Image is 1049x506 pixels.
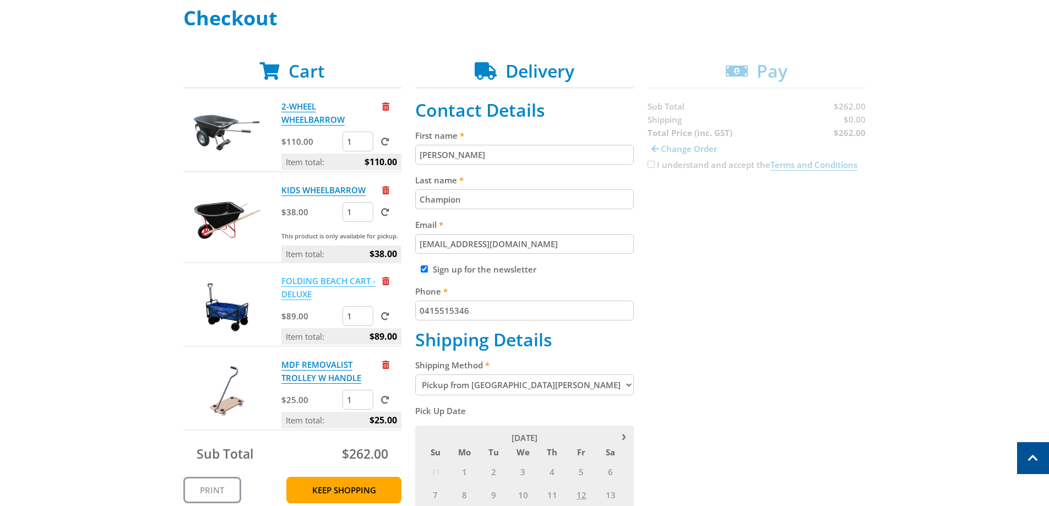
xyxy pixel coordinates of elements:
[480,445,508,459] span: Tu
[509,460,537,482] span: 3
[281,101,345,126] a: 2-WHEEL WHEELBARROW
[480,483,508,505] span: 9
[567,483,595,505] span: 12
[509,445,537,459] span: We
[596,460,624,482] span: 6
[369,246,397,262] span: $38.00
[281,328,401,345] p: Item total:
[342,445,388,463] span: $262.00
[415,234,634,254] input: Please enter your email address.
[281,230,401,243] p: This product is only available for pickup.
[596,445,624,459] span: Sa
[450,445,479,459] span: Mo
[382,275,389,286] a: Remove from cart
[281,205,340,219] p: $38.00
[183,7,866,29] h1: Checkout
[480,460,508,482] span: 2
[415,145,634,165] input: Please enter your first name.
[567,445,595,459] span: Fr
[421,460,449,482] span: 31
[512,432,537,443] span: [DATE]
[415,404,634,417] label: Pick Up Date
[415,358,634,372] label: Shipping Method
[281,154,401,170] p: Item total:
[281,393,340,406] p: $25.00
[567,460,595,482] span: 5
[382,101,389,112] a: Remove from cart
[197,445,253,463] span: Sub Total
[509,483,537,505] span: 10
[450,483,479,505] span: 8
[281,309,340,323] p: $89.00
[415,189,634,209] input: Please enter your last name.
[382,184,389,195] a: Remove from cart
[415,301,634,320] input: Please enter your telephone number.
[194,358,260,424] img: MDF REMOVALIST TROLLEY W HANDLE
[415,329,634,350] h2: Shipping Details
[596,483,624,505] span: 13
[506,59,574,83] span: Delivery
[286,477,401,503] a: Keep Shopping
[421,483,449,505] span: 7
[281,412,401,428] p: Item total:
[281,359,361,384] a: MDF REMOVALIST TROLLEY W HANDLE
[538,483,566,505] span: 11
[281,184,366,196] a: KIDS WHEELBARROW
[194,183,260,249] img: KIDS WHEELBARROW
[415,173,634,187] label: Last name
[538,445,566,459] span: Th
[415,129,634,142] label: First name
[369,328,397,345] span: $89.00
[382,359,389,370] a: Remove from cart
[281,135,340,148] p: $110.00
[365,154,397,170] span: $110.00
[183,477,241,503] a: Print
[281,246,401,262] p: Item total:
[281,275,376,300] a: FOLDING BEACH CART - DELUXE
[194,100,260,166] img: 2-WHEEL WHEELBARROW
[415,218,634,231] label: Email
[421,445,449,459] span: Su
[433,264,536,275] label: Sign up for the newsletter
[450,460,479,482] span: 1
[369,412,397,428] span: $25.00
[289,59,325,83] span: Cart
[194,274,260,340] img: FOLDING BEACH CART - DELUXE
[415,374,634,395] select: Please select a shipping method.
[415,100,634,121] h2: Contact Details
[415,285,634,298] label: Phone
[538,460,566,482] span: 4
